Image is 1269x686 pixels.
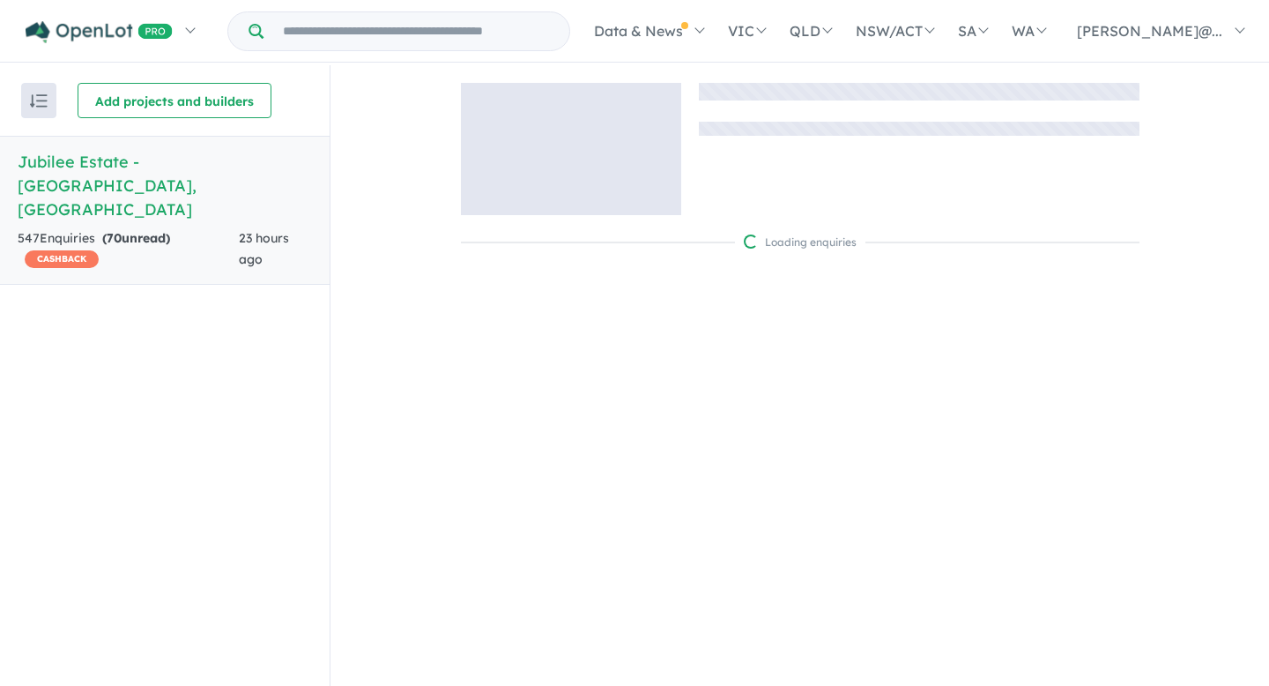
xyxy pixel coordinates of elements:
[18,228,239,271] div: 547 Enquir ies
[239,230,289,267] span: 23 hours ago
[25,250,99,268] span: CASHBACK
[267,12,566,50] input: Try estate name, suburb, builder or developer
[26,21,173,43] img: Openlot PRO Logo White
[78,83,271,118] button: Add projects and builders
[1077,22,1222,40] span: [PERSON_NAME]@...
[102,230,170,246] strong: ( unread)
[744,234,857,251] div: Loading enquiries
[18,150,312,221] h5: Jubilee Estate - [GEOGRAPHIC_DATA] , [GEOGRAPHIC_DATA]
[30,94,48,108] img: sort.svg
[107,230,122,246] span: 70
